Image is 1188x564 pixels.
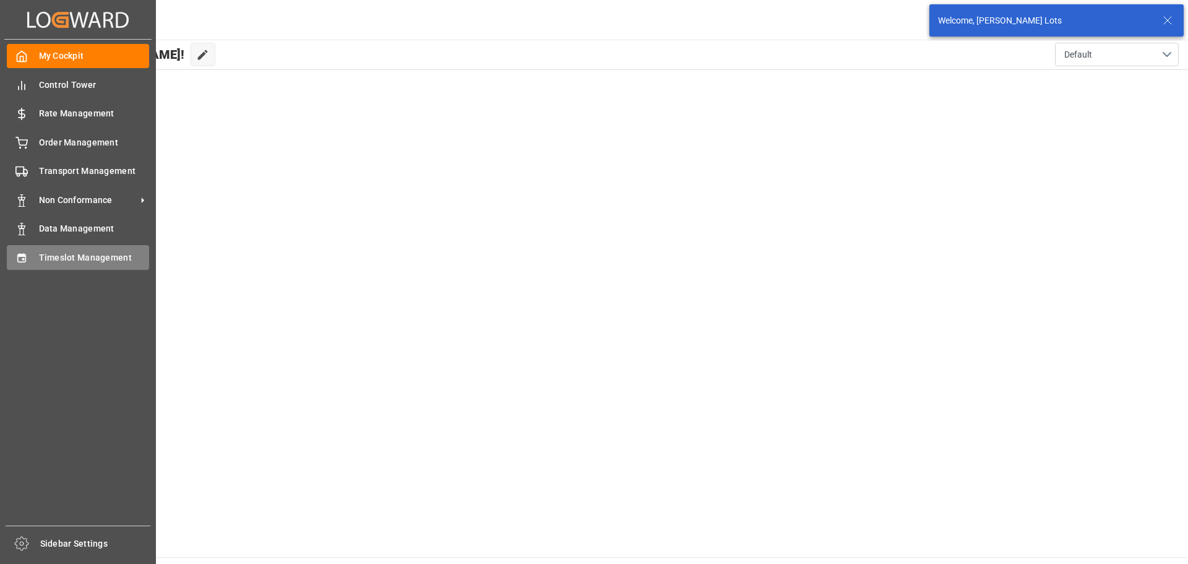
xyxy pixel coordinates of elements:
[40,537,151,550] span: Sidebar Settings
[7,130,149,154] a: Order Management
[39,194,137,207] span: Non Conformance
[51,43,184,66] span: Hello [PERSON_NAME]!
[7,159,149,183] a: Transport Management
[39,79,150,92] span: Control Tower
[39,50,150,63] span: My Cockpit
[1064,48,1092,61] span: Default
[39,107,150,120] span: Rate Management
[39,222,150,235] span: Data Management
[39,251,150,264] span: Timeslot Management
[39,165,150,178] span: Transport Management
[938,14,1151,27] div: Welcome, [PERSON_NAME] Lots
[7,72,149,97] a: Control Tower
[7,245,149,269] a: Timeslot Management
[39,136,150,149] span: Order Management
[1055,43,1179,66] button: open menu
[7,44,149,68] a: My Cockpit
[7,102,149,126] a: Rate Management
[7,217,149,241] a: Data Management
